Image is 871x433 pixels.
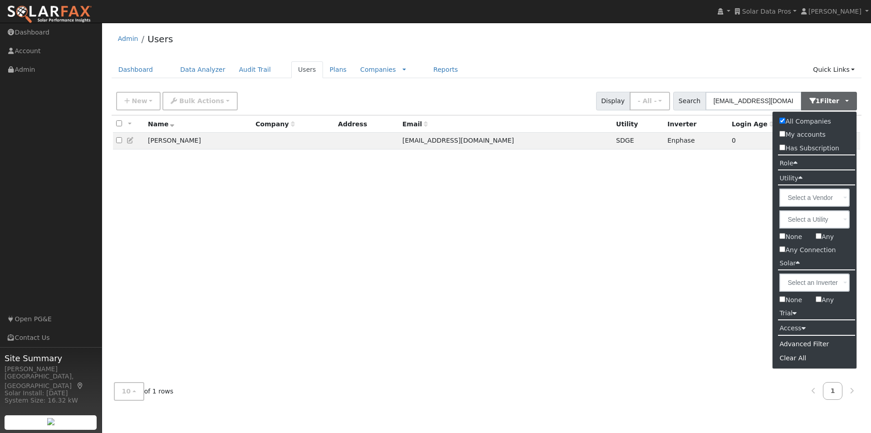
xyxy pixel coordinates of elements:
[732,120,773,128] span: Days since last login
[779,246,785,252] input: Any Connection
[616,137,634,144] span: SDGE
[667,119,725,129] div: Inverter
[122,388,131,395] span: 10
[779,210,850,229] input: Select a Utility
[808,8,861,15] span: [PERSON_NAME]
[779,118,785,124] input: All Companies
[732,137,736,144] span: 10/06/2025 12:40:29 PM
[809,294,841,307] label: Any
[179,97,224,105] span: Bulk Actions
[127,137,135,144] a: Edit User
[801,92,857,110] button: 1Filter
[132,97,147,105] span: New
[596,92,630,110] span: Display
[5,388,97,398] div: Solar Install: [DATE]
[806,61,861,78] a: Quick Links
[291,61,323,78] a: Users
[112,61,160,78] a: Dashboard
[118,35,138,42] a: Admin
[402,137,514,144] span: [EMAIL_ADDRESS][DOMAIN_NAME]
[773,230,809,244] label: None
[773,142,846,155] label: Has Subscription
[816,296,822,302] input: Any
[779,233,785,239] input: None
[773,294,809,307] label: None
[667,137,695,144] span: Enphase
[360,66,396,73] a: Companies
[426,61,465,78] a: Reports
[76,382,84,389] a: Map
[779,274,850,292] input: Select an Inverter
[773,257,807,270] label: Solar
[402,120,428,128] span: Email
[148,120,175,128] span: Name
[232,61,278,78] a: Audit Trail
[816,233,822,239] input: Any
[145,133,252,149] td: [PERSON_NAME]
[705,92,802,110] input: Search
[779,144,785,150] input: Has Subscription
[673,92,705,110] span: Search
[338,119,396,129] div: Address
[742,8,791,15] span: Solar Data Pros
[779,131,785,137] input: My accounts
[773,322,812,335] label: Access
[5,372,97,391] div: [GEOGRAPHIC_DATA], [GEOGRAPHIC_DATA]
[773,351,856,365] div: Clear All
[47,418,54,425] img: retrieve
[616,119,661,129] div: Utility
[147,34,173,45] a: Users
[779,189,850,207] input: Select a Vendor
[114,382,174,401] span: of 1 rows
[630,92,670,110] button: - All -
[809,230,841,244] label: Any
[173,61,232,78] a: Data Analyzer
[5,352,97,364] span: Site Summary
[5,396,97,405] div: System Size: 16.32 kW
[116,92,161,110] button: New
[773,115,837,128] label: All Companies
[5,364,97,374] div: [PERSON_NAME]
[773,244,856,257] label: Any Connection
[7,5,92,24] img: SolarFax
[823,382,843,400] a: 1
[779,296,785,302] input: None
[773,157,804,170] label: Role
[773,172,809,185] label: Utility
[773,337,856,351] div: Advanced Filter
[820,97,844,105] span: Filter
[773,307,803,320] label: Trial
[323,61,353,78] a: Plans
[255,120,294,128] span: Company name
[114,382,144,401] button: 10
[773,128,832,141] label: My accounts
[162,92,237,110] button: Bulk Actions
